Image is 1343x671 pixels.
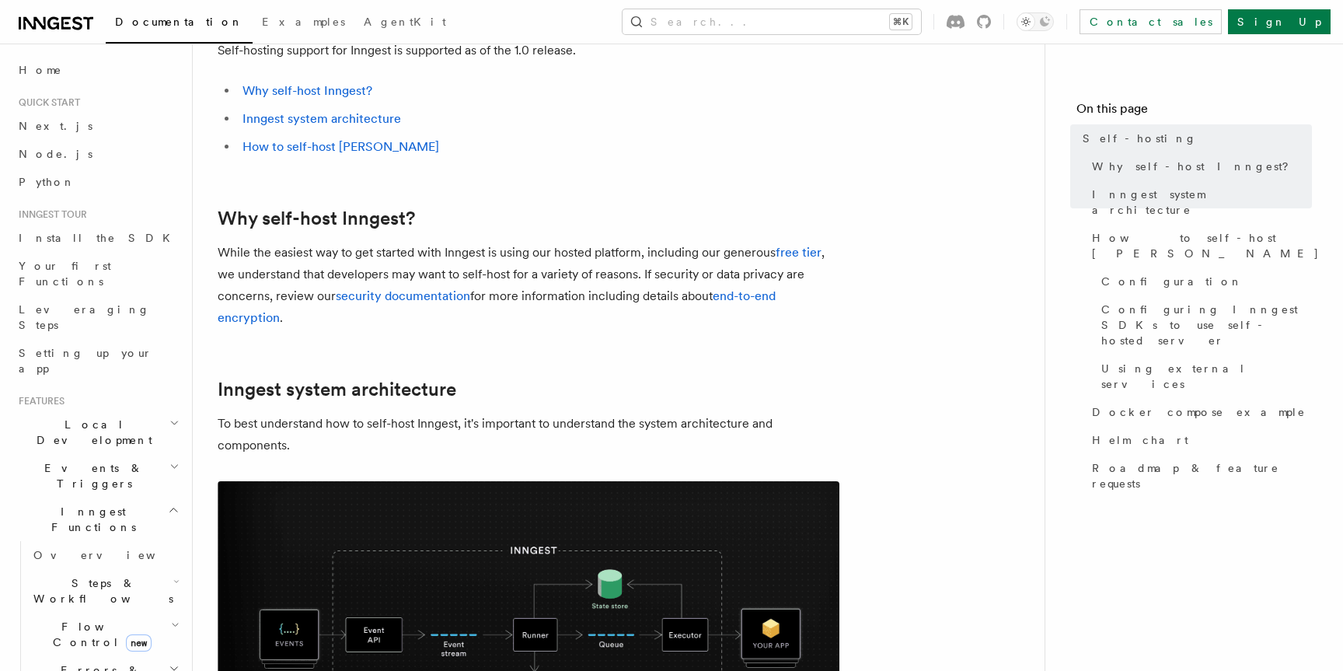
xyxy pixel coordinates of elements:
a: How to self-host [PERSON_NAME] [1086,224,1312,267]
span: Documentation [115,16,243,28]
a: Leveraging Steps [12,295,183,339]
span: Setting up your app [19,347,152,375]
a: Using external services [1095,355,1312,398]
a: Docker compose example [1086,398,1312,426]
button: Local Development [12,411,183,454]
span: Next.js [19,120,92,132]
span: Steps & Workflows [27,575,173,606]
span: Features [12,395,65,407]
a: Documentation [106,5,253,44]
span: Examples [262,16,345,28]
span: Events & Triggers [12,460,169,491]
span: Inngest tour [12,208,87,221]
span: new [126,634,152,652]
span: Install the SDK [19,232,180,244]
button: Inngest Functions [12,498,183,541]
span: Python [19,176,75,188]
a: security documentation [336,288,470,303]
a: Node.js [12,140,183,168]
span: Inngest system architecture [1092,187,1312,218]
p: While the easiest way to get started with Inngest is using our hosted platform, including our gen... [218,242,839,329]
h4: On this page [1076,100,1312,124]
span: AgentKit [364,16,446,28]
a: Home [12,56,183,84]
a: Why self-host Inngest? [218,208,415,229]
button: Steps & Workflows [27,569,183,613]
a: Self-hosting [1076,124,1312,152]
span: Quick start [12,96,80,109]
a: Setting up your app [12,339,183,383]
span: Configuring Inngest SDKs to use self-hosted server [1101,302,1312,348]
span: Leveraging Steps [19,303,150,331]
span: Helm chart [1092,432,1188,448]
span: Inngest Functions [12,504,168,535]
a: Inngest system architecture [242,111,401,126]
a: Roadmap & feature requests [1086,454,1312,498]
button: Toggle dark mode [1017,12,1054,31]
kbd: ⌘K [890,14,912,30]
span: How to self-host [PERSON_NAME] [1092,230,1320,261]
a: Sign Up [1228,9,1331,34]
a: Contact sales [1080,9,1222,34]
span: Roadmap & feature requests [1092,460,1312,491]
a: Why self-host Inngest? [1086,152,1312,180]
a: Python [12,168,183,196]
span: Self-hosting [1083,131,1197,146]
a: Next.js [12,112,183,140]
a: Overview [27,541,183,569]
a: Examples [253,5,354,42]
a: free tier [776,245,821,260]
a: Configuration [1095,267,1312,295]
span: Configuration [1101,274,1243,289]
span: Overview [33,549,194,561]
a: Why self-host Inngest? [242,83,372,98]
button: Search...⌘K [623,9,921,34]
a: Your first Functions [12,252,183,295]
span: Local Development [12,417,169,448]
span: Docker compose example [1092,404,1306,420]
a: Configuring Inngest SDKs to use self-hosted server [1095,295,1312,355]
span: Using external services [1101,361,1312,392]
a: Install the SDK [12,224,183,252]
span: Flow Control [27,619,171,650]
a: AgentKit [354,5,455,42]
button: Flow Controlnew [27,613,183,656]
span: Why self-host Inngest? [1092,159,1299,174]
span: Node.js [19,148,92,160]
button: Events & Triggers [12,454,183,498]
a: Inngest system architecture [1086,180,1312,224]
p: Self-hosting support for Inngest is supported as of the 1.0 release. [218,40,839,61]
a: How to self-host [PERSON_NAME] [242,139,439,154]
p: To best understand how to self-host Inngest, it's important to understand the system architecture... [218,413,839,456]
a: Inngest system architecture [218,379,456,400]
a: Helm chart [1086,426,1312,454]
span: Home [19,62,62,78]
span: Your first Functions [19,260,111,288]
